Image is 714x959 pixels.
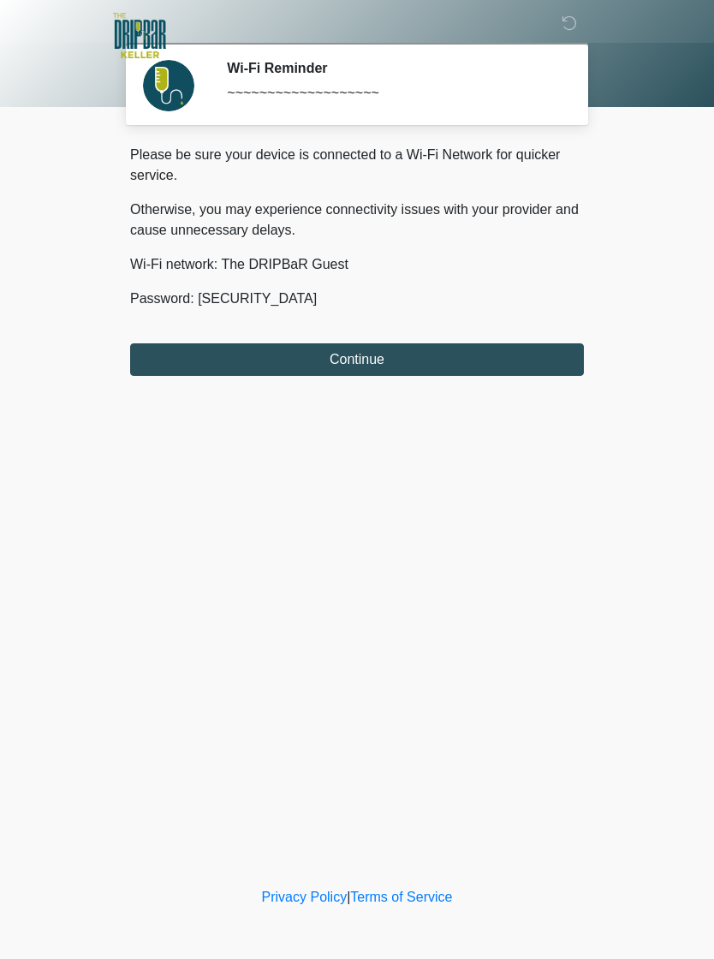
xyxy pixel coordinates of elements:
[262,890,348,904] a: Privacy Policy
[130,254,584,275] p: Wi-Fi network: The DRIPBaR Guest
[113,13,166,58] img: The DRIPBaR - Keller Logo
[130,289,584,309] p: Password: [SECURITY_DATA]
[350,890,452,904] a: Terms of Service
[130,145,584,186] p: Please be sure your device is connected to a Wi-Fi Network for quicker service.
[143,60,194,111] img: Agent Avatar
[227,83,558,104] div: ~~~~~~~~~~~~~~~~~~~
[130,343,584,376] button: Continue
[347,890,350,904] a: |
[130,200,584,241] p: Otherwise, you may experience connectivity issues with your provider and cause unnecessary delays.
